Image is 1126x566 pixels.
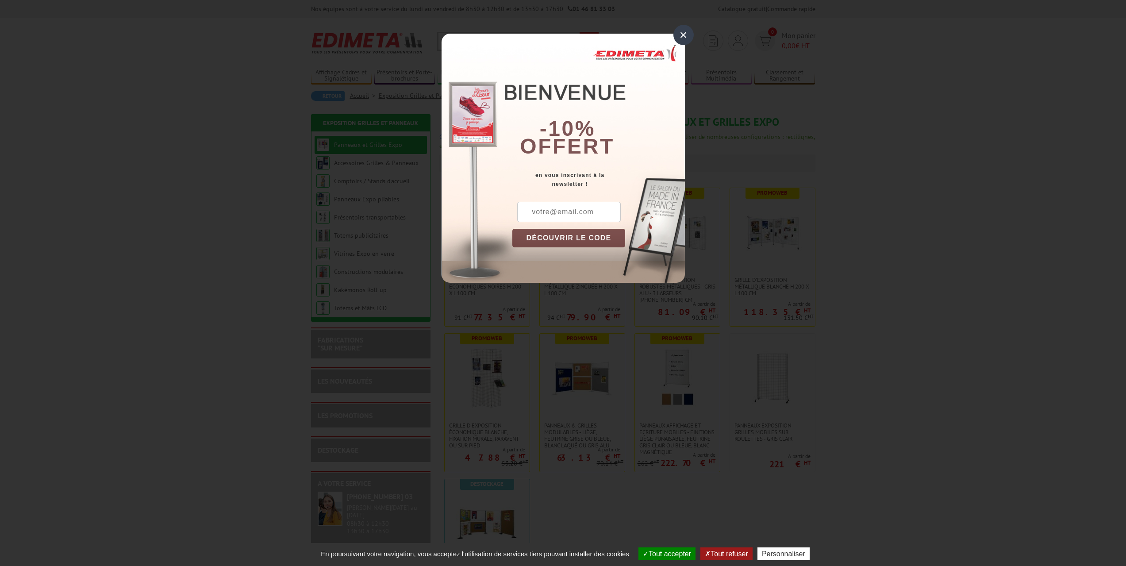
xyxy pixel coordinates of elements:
div: en vous inscrivant à la newsletter ! [512,171,685,189]
button: Tout refuser [700,547,752,560]
div: × [673,25,694,45]
span: En poursuivant votre navigation, vous acceptez l'utilisation de services tiers pouvant installer ... [316,550,634,558]
button: Personnaliser (fenêtre modale) [757,547,810,560]
input: votre@email.com [517,202,621,222]
button: Tout accepter [638,547,696,560]
font: offert [520,135,615,158]
button: DÉCOUVRIR LE CODE [512,229,626,247]
b: -10% [540,117,596,140]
